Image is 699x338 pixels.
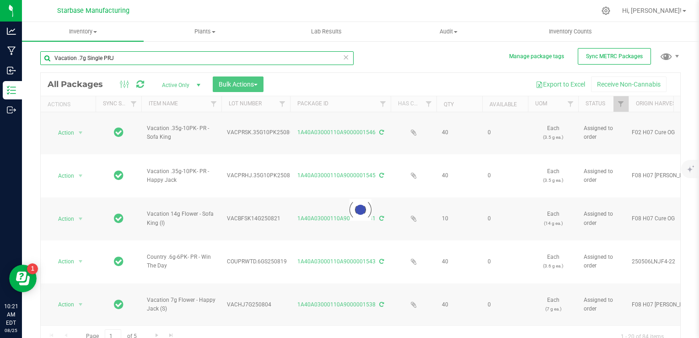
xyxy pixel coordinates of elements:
inline-svg: Outbound [7,105,16,114]
inline-svg: Manufacturing [7,46,16,55]
span: Inventory Counts [537,27,604,36]
iframe: Resource center unread badge [27,263,38,274]
a: Plants [144,22,265,41]
p: 08/25 [4,327,18,334]
a: Inventory Counts [510,22,631,41]
inline-svg: Inbound [7,66,16,75]
div: Manage settings [600,6,612,15]
p: 10:21 AM EDT [4,302,18,327]
span: Hi, [PERSON_NAME]! [622,7,682,14]
span: Sync METRC Packages [586,53,643,60]
span: Lab Results [299,27,354,36]
input: Search Package ID, Item Name, SKU, Lot or Part Number... [40,51,354,65]
button: Sync METRC Packages [578,48,651,65]
a: Inventory [22,22,144,41]
span: Audit [388,27,509,36]
a: Audit [387,22,509,41]
span: Plants [144,27,265,36]
span: Starbase Manufacturing [57,7,129,15]
inline-svg: Inventory [7,86,16,95]
inline-svg: Analytics [7,27,16,36]
a: Lab Results [266,22,387,41]
iframe: Resource center [9,265,37,292]
span: Inventory [22,27,144,36]
button: Manage package tags [509,53,564,60]
span: Clear [343,51,349,63]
